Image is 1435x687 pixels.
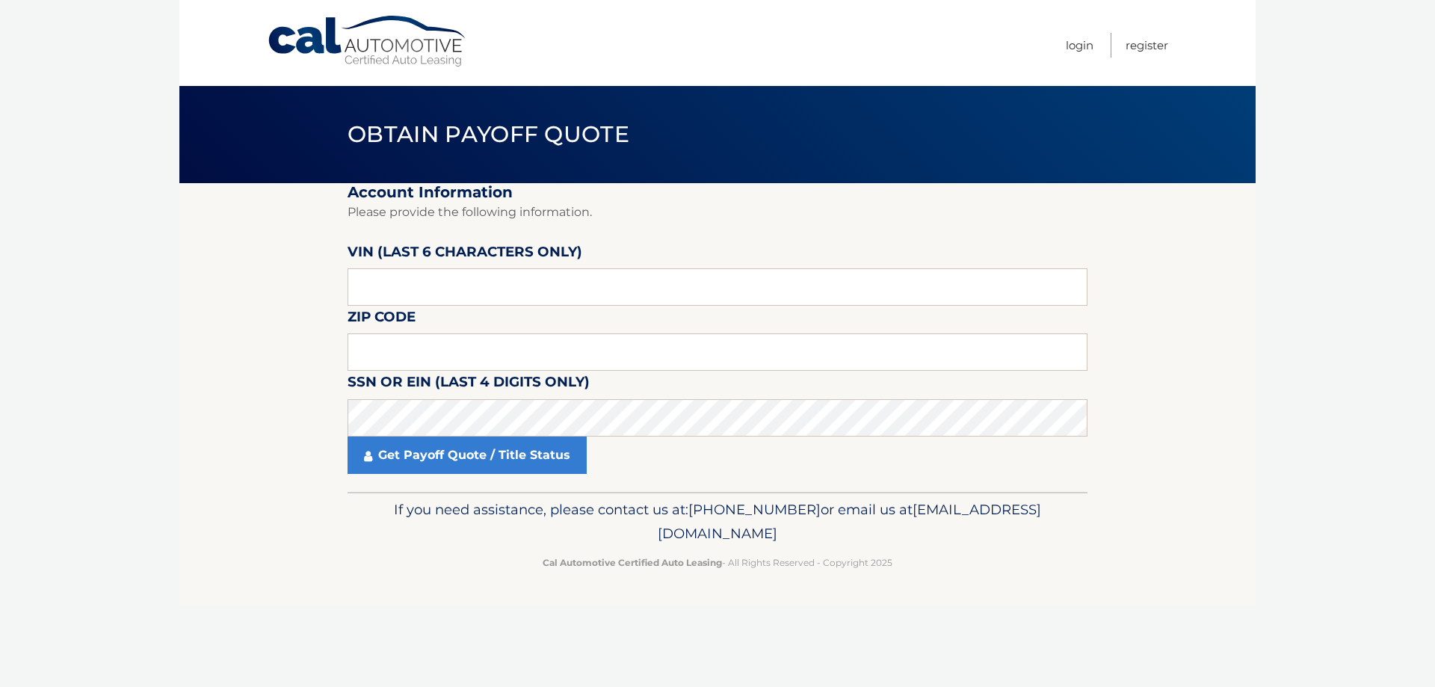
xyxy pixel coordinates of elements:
label: VIN (last 6 characters only) [348,241,582,268]
a: Register [1126,33,1168,58]
strong: Cal Automotive Certified Auto Leasing [543,557,722,568]
a: Get Payoff Quote / Title Status [348,437,587,474]
a: Cal Automotive [267,15,469,68]
a: Login [1066,33,1093,58]
label: SSN or EIN (last 4 digits only) [348,371,590,398]
p: - All Rights Reserved - Copyright 2025 [357,555,1078,570]
label: Zip Code [348,306,416,333]
p: If you need assistance, please contact us at: or email us at [357,498,1078,546]
h2: Account Information [348,183,1087,202]
p: Please provide the following information. [348,202,1087,223]
span: [PHONE_NUMBER] [688,501,821,518]
span: Obtain Payoff Quote [348,120,629,148]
